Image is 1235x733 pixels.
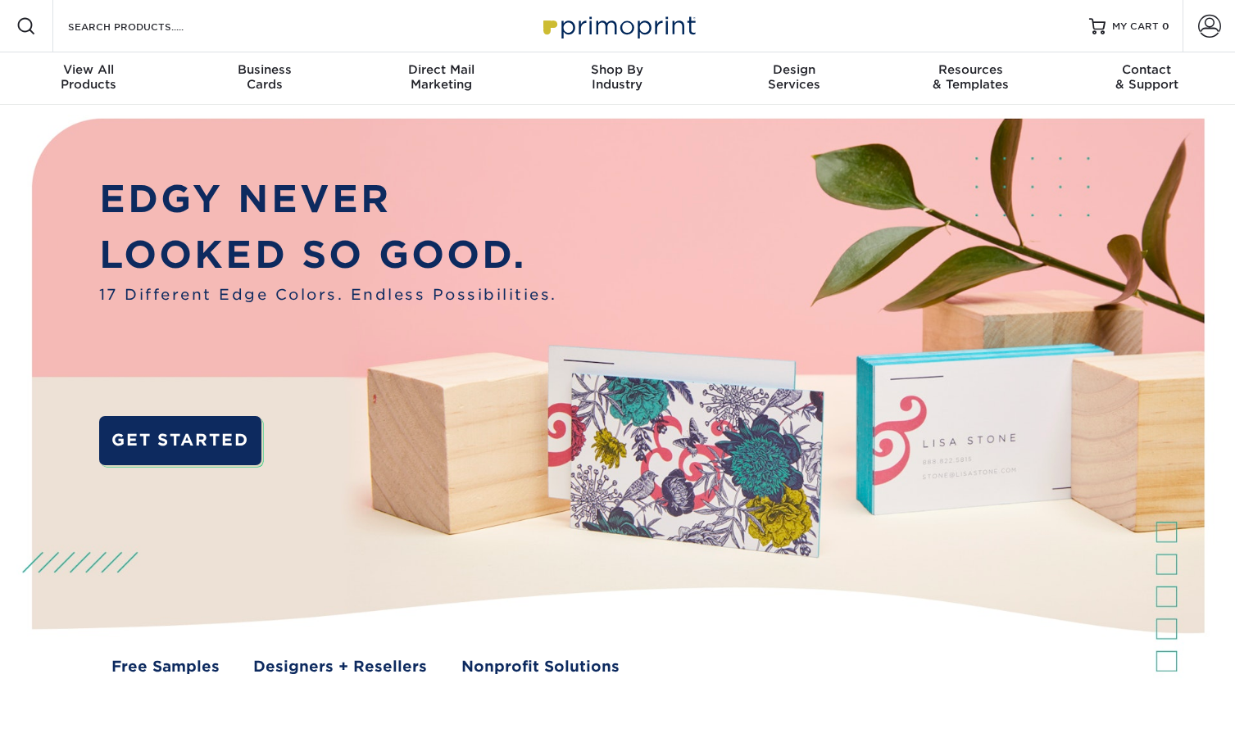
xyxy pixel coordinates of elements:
[99,172,557,228] p: EDGY NEVER
[99,416,262,465] a: GET STARTED
[176,62,352,77] span: Business
[536,8,700,43] img: Primoprint
[706,62,882,77] span: Design
[1162,20,1169,32] span: 0
[529,62,706,77] span: Shop By
[706,62,882,92] div: Services
[529,62,706,92] div: Industry
[176,62,352,92] div: Cards
[882,62,1058,77] span: Resources
[461,655,620,677] a: Nonprofit Solutions
[66,16,226,36] input: SEARCH PRODUCTS.....
[99,283,557,305] span: 17 Different Edge Colors. Endless Possibilities.
[1059,62,1235,77] span: Contact
[882,52,1058,105] a: Resources& Templates
[176,52,352,105] a: BusinessCards
[706,52,882,105] a: DesignServices
[353,62,529,92] div: Marketing
[99,228,557,283] p: LOOKED SO GOOD.
[353,62,529,77] span: Direct Mail
[1112,20,1159,34] span: MY CART
[529,52,706,105] a: Shop ByIndustry
[882,62,1058,92] div: & Templates
[353,52,529,105] a: Direct MailMarketing
[1059,62,1235,92] div: & Support
[1059,52,1235,105] a: Contact& Support
[111,655,220,677] a: Free Samples
[253,655,427,677] a: Designers + Resellers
